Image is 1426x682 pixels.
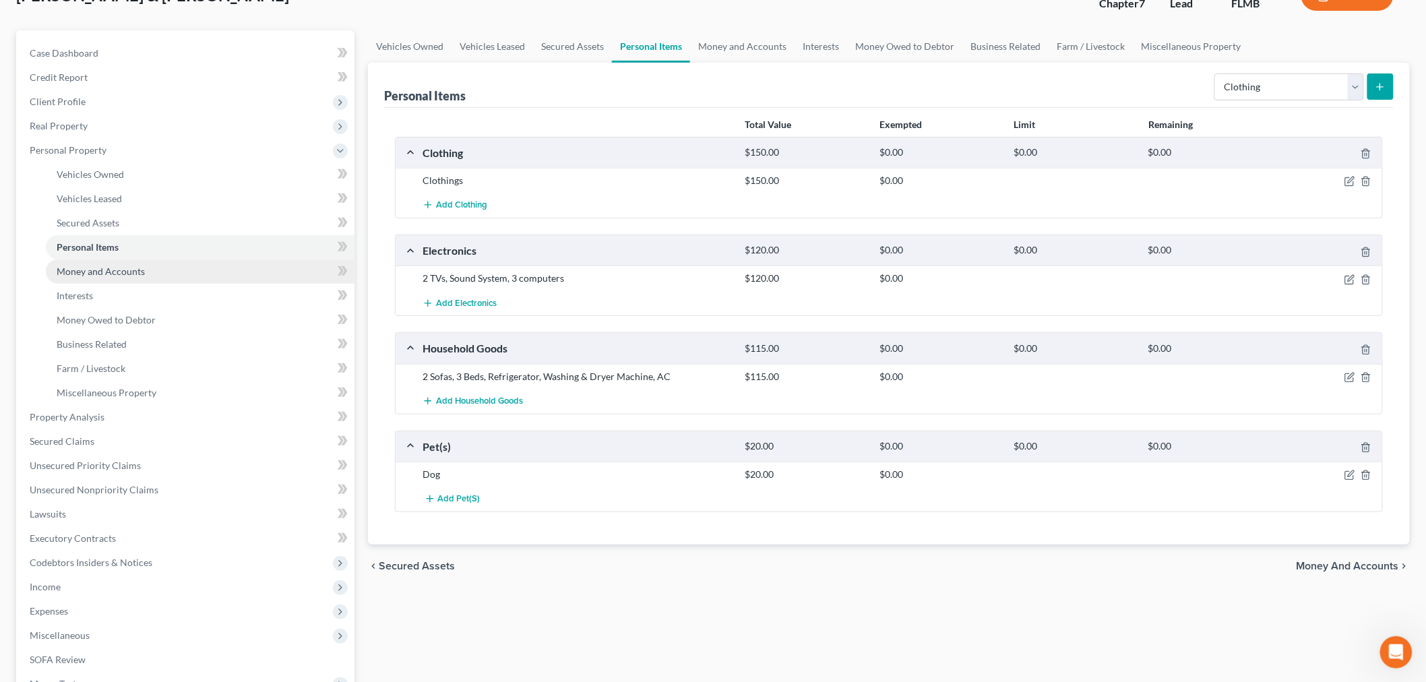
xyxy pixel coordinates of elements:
[46,356,354,381] a: Farm / Livestock
[368,30,452,63] a: Vehicles Owned
[46,235,354,259] a: Personal Items
[612,30,690,63] a: Personal Items
[739,174,873,187] div: $150.00
[11,413,258,436] textarea: Message…
[57,241,119,253] span: Personal Items
[438,494,480,505] span: Add Pet(s)
[30,629,90,641] span: Miscellaneous
[30,435,94,447] span: Secured Claims
[873,370,1007,383] div: $0.00
[19,454,354,478] a: Unsecured Priority Claims
[873,342,1007,355] div: $0.00
[22,352,210,458] div: Hi [PERSON_NAME], I just checked in with [PERSON_NAME]. They said they haven't seen anything come...
[30,460,141,471] span: Unsecured Priority Claims
[19,648,354,672] a: SOFA Review
[423,193,487,218] button: Add Clothing
[30,654,86,665] span: SOFA Review
[46,381,354,405] a: Miscellaneous Property
[879,119,922,130] strong: Exempted
[46,284,354,308] a: Interests
[416,146,739,160] div: Clothing
[11,100,259,220] div: Emma says…
[30,47,98,59] span: Case Dashboard
[30,508,66,520] span: Lawsuits
[30,71,88,83] span: Credit Report
[1399,561,1410,571] i: chevron_right
[49,34,259,90] div: Oh boy. Okay, well I suppose there is nothing else to do but wait. Good thing this isn't an emerg...
[368,561,455,571] button: chevron_left Secured Assets
[57,168,124,180] span: Vehicles Owned
[46,259,354,284] a: Money and Accounts
[962,30,1049,63] a: Business Related
[65,13,113,23] h1: Operator
[533,30,612,63] a: Secured Assets
[416,439,739,454] div: Pet(s)
[11,344,221,499] div: Hi [PERSON_NAME], I just checked in with [PERSON_NAME]. They said they haven't seen anything come...
[384,88,466,104] div: Personal Items
[436,200,487,211] span: Add Clothing
[219,311,248,325] div: to be*
[847,30,962,63] a: Money Owed to Debtor
[739,342,873,355] div: $115.00
[57,363,125,374] span: Farm / Livestock
[19,65,354,90] a: Credit Report
[739,370,873,383] div: $115.00
[57,314,156,325] span: Money Owed to Debtor
[57,217,119,228] span: Secured Assets
[1297,561,1410,571] button: Money and Accounts chevron_right
[21,441,32,452] button: Emoji picker
[30,581,61,592] span: Income
[1134,30,1249,63] a: Miscellaneous Property
[745,119,791,130] strong: Total Value
[11,303,259,344] div: Danielle says…
[22,108,210,201] div: Thanks for your patience, [PERSON_NAME]. I'll let you know as soon as I receive an update! I can ...
[30,411,104,423] span: Property Analysis
[46,308,354,332] a: Money Owed to Debtor
[42,441,53,452] button: Gif picker
[231,436,253,458] button: Send a message…
[795,30,847,63] a: Interests
[416,468,739,481] div: Dog
[739,244,873,257] div: $120.00
[30,96,86,107] span: Client Profile
[57,193,122,204] span: Vehicles Leased
[1142,342,1276,355] div: $0.00
[30,605,68,617] span: Expenses
[739,468,873,481] div: $20.00
[49,220,259,302] div: That would be fantastic! It would save so much time. We have so many options to better efficient ...
[11,100,221,209] div: Thanks for your patience, [PERSON_NAME]. I'll let you know as soon as I receive an update!I can a...
[873,272,1007,285] div: $0.00
[237,5,261,30] div: Close
[46,187,354,211] a: Vehicles Leased
[38,7,60,29] img: Profile image for Operator
[59,228,248,294] div: That would be fantastic! It would save so much time. We have so many options to better efficient ...
[368,561,379,571] i: chevron_left
[416,174,739,187] div: Clothings
[19,502,354,526] a: Lawsuits
[46,332,354,356] a: Business Related
[30,532,116,544] span: Executory Contracts
[436,298,497,309] span: Add Electronics
[379,561,455,571] span: Secured Assets
[11,220,259,303] div: Danielle says…
[11,344,259,509] div: Emma says…
[1049,30,1134,63] a: Farm / Livestock
[423,389,523,414] button: Add Household Goods
[30,120,88,131] span: Real Property
[46,162,354,187] a: Vehicles Owned
[19,526,354,551] a: Executory Contracts
[211,5,237,31] button: Home
[19,429,354,454] a: Secured Claims
[416,370,739,383] div: 2 Sofas, 3 Beds, Refrigerator, Washing & Dryer Machine, AC
[11,34,259,100] div: Danielle says…
[208,303,259,333] div: to be*
[30,557,152,568] span: Codebtors Insiders & Notices
[9,5,34,31] button: go back
[1297,561,1399,571] span: Money and Accounts
[423,487,482,511] button: Add Pet(s)
[690,30,795,63] a: Money and Accounts
[64,441,75,452] button: Upload attachment
[19,405,354,429] a: Property Analysis
[1142,440,1276,453] div: $0.00
[873,146,1007,159] div: $0.00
